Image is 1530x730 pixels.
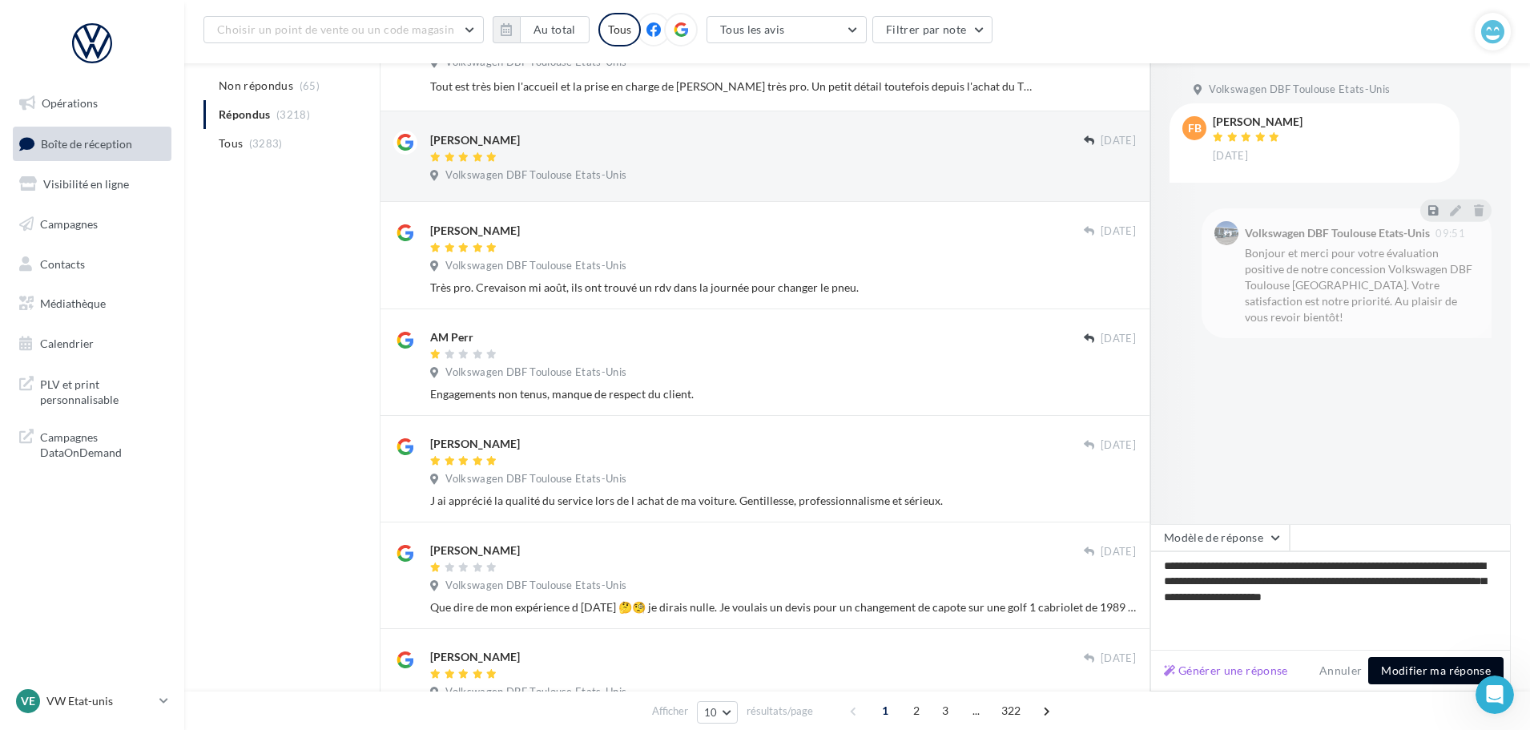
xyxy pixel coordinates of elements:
span: [DATE] [1101,438,1136,453]
button: Générer une réponse [1158,661,1294,680]
a: Calendrier [10,327,175,361]
span: 10 [704,706,718,719]
span: VE [21,693,35,709]
div: Depuis l'onglet , retrouvez l'ensemble de vos fiches établissements. Un smiley vous indique [62,319,279,403]
a: comment optimiser votre fiche point de vente. [62,371,276,401]
span: [DATE] [1101,134,1136,148]
button: Choisir un point de vente ou un code magasin [203,16,484,43]
span: résultats/page [747,704,813,719]
div: [PERSON_NAME] [430,223,520,239]
p: VW Etat-unis [46,693,153,709]
p: 3 étapes [16,212,65,229]
a: Boîte de réception [10,127,175,161]
span: PLV et print personnalisable [40,373,165,408]
div: Débuter avec la visibilité en ligne [22,63,298,121]
span: Volkswagen DBF Toulouse Etats-Unis [1209,83,1390,97]
b: "Visibilité en ligne" [146,321,268,333]
div: Très pro. Crevaison mi août, ils ont trouvé un rdv dans la journée pour changer le pneu. [430,280,1136,296]
span: Volkswagen DBF Toulouse Etats-Unis [445,168,626,183]
a: Visibilité en ligne [10,167,175,201]
div: Tout est très bien l'accueil et la prise en charge de [PERSON_NAME] très pro. Un petit détail tou... [430,79,1032,95]
div: • Téléphone [62,504,279,521]
img: Profile image for Service-Client [71,169,97,195]
button: Tous les avis [707,16,867,43]
div: Suivez ce pas à pas et si besoin, écrivez-nous à [22,121,298,159]
div: 1Mettre des fiches points de vente à jour [30,275,291,313]
span: [DATE] [1101,545,1136,559]
span: Fb [1188,120,1202,136]
div: , puis sur pour la modifier. [62,420,279,470]
span: Volkswagen DBF Toulouse Etats-Unis [445,259,626,273]
span: Opérations [42,96,98,110]
span: Volkswagen DBF Toulouse Etats-Unis [445,685,626,700]
div: Volkswagen DBF Toulouse Etats-Unis [1245,228,1430,239]
button: Au total [493,16,590,43]
a: Campagnes [10,208,175,241]
button: go back [10,6,41,37]
div: Bonjour et merci pour votre évaluation positive de notre concession Volkswagen DBF Toulouse [GEOG... [1245,245,1479,325]
div: [PERSON_NAME] [430,436,520,452]
span: [DATE] [1213,149,1248,163]
a: Contacts [10,248,175,281]
span: ... [964,698,989,724]
span: Volkswagen DBF Toulouse Etats-Unis [445,579,626,593]
a: PLV et print personnalisable [10,367,175,414]
b: "Fiche point de vente" [79,438,221,451]
iframe: Intercom live chat [1476,676,1514,714]
span: [DATE] [1101,224,1136,239]
p: Environ 10 minutes [195,212,304,229]
div: Service-Client de Digitaleo [103,174,249,190]
a: [EMAIL_ADDRESS][DOMAIN_NAME] [70,142,294,157]
a: VE VW Etat-unis [13,686,171,716]
button: Annuler [1313,661,1368,680]
div: [PERSON_NAME] [430,132,520,148]
span: [DATE] [1101,332,1136,346]
span: Campagnes [40,217,98,231]
span: Volkswagen DBF Toulouse Etats-Unis [445,472,626,486]
div: • Site web [62,521,279,538]
span: Contacts [40,256,85,270]
button: Filtrer par note [872,16,993,43]
div: Que dire de mon expérience d [DATE] 🤔🧐 je dirais nulle. Je voulais un devis pour un changement de... [430,599,1136,615]
span: Tous les avis [720,22,785,36]
span: Visibilité en ligne [43,177,129,191]
button: Modifier ma réponse [1368,657,1504,684]
span: [DATE] [1101,651,1136,666]
a: Opérations [10,87,175,120]
span: Calendrier [40,337,94,350]
span: 3 [932,698,958,724]
span: 09:51 [1435,228,1465,239]
div: Fermer [281,7,310,36]
span: 322 [995,698,1028,724]
button: Au total [520,16,590,43]
span: 1 [872,698,898,724]
div: • Horaires [62,538,279,555]
div: • Galerie photos [62,555,279,571]
span: Afficher [652,704,688,719]
div: [PERSON_NAME] [430,542,520,559]
span: Tous [219,135,243,151]
span: (65) [300,79,320,92]
span: Médiathèque [40,296,106,310]
span: Boîte de réception [41,136,132,150]
div: Engagements non tenus, manque de respect du client. [430,386,1136,402]
div: [PERSON_NAME] [430,649,520,665]
div: AM Perr [430,329,473,345]
span: 2 [904,698,929,724]
div: J ai apprécié la qualité du service lors de l achat de ma voiture. Gentillesse, professionnalisme... [430,493,1136,509]
a: Médiathèque [10,287,175,321]
a: Campagnes DataOnDemand [10,420,175,467]
span: Choisir un point de vente ou un code magasin [217,22,454,36]
div: Concentrez-vous sur : [62,487,279,504]
button: Modèle de réponse [1150,524,1290,551]
span: (3283) [249,137,283,150]
div: Mettre des fiches points de vente à jour [62,280,272,313]
span: Non répondus [219,78,293,94]
span: Volkswagen DBF Toulouse Etats-Unis [445,365,626,380]
div: Tous [598,13,641,46]
span: Campagnes DataOnDemand [40,426,165,461]
b: Cliquez sur une fiche [62,421,194,434]
div: [PERSON_NAME] [1213,116,1303,127]
button: 10 [697,701,738,724]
